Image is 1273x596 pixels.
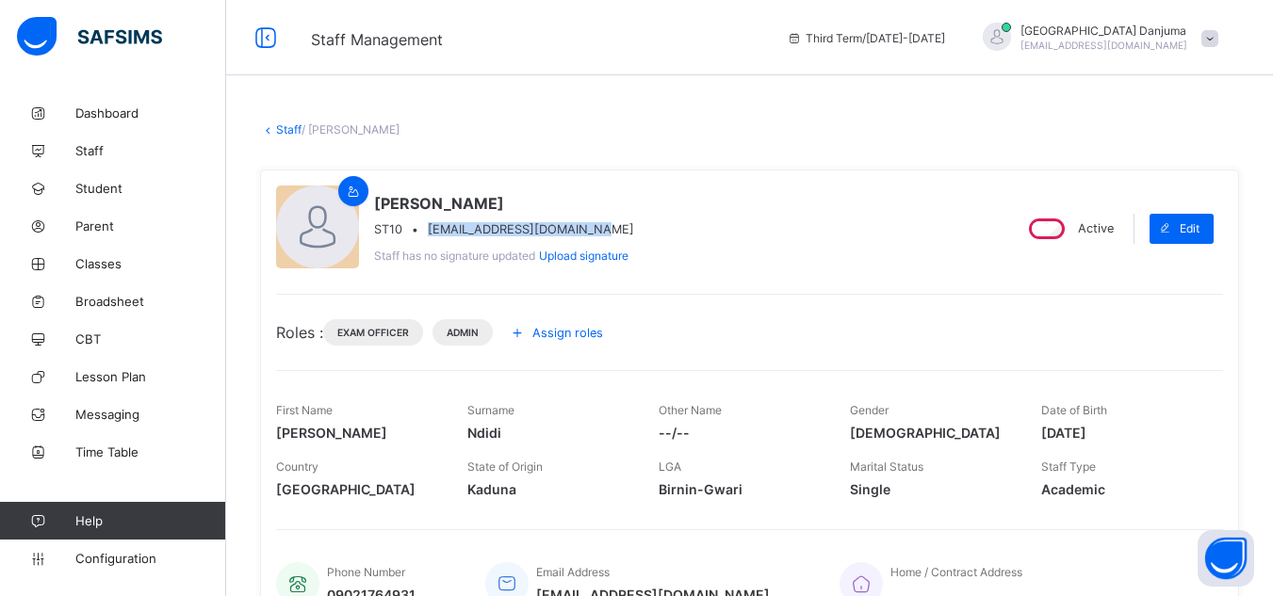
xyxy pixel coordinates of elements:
div: IranyangDanjuma [964,23,1228,54]
span: Classes [75,256,226,271]
span: Broadsheet [75,294,226,309]
span: ST10 [374,222,402,236]
span: Ndidi [467,425,630,441]
span: Exam Officer [337,327,409,338]
span: Lesson Plan [75,369,226,384]
span: --/-- [659,425,822,441]
span: Kaduna [467,481,630,497]
span: Staff Type [1041,459,1096,474]
span: Email Address [536,565,610,579]
span: State of Origin [467,459,543,474]
span: Staff has no signature updated [374,249,535,263]
span: Surname [467,403,514,417]
span: [DATE] [1041,425,1204,441]
span: Country [276,459,318,474]
span: Configuration [75,551,225,566]
span: [PERSON_NAME] [276,425,439,441]
span: [GEOGRAPHIC_DATA] Danjuma [1020,24,1187,38]
span: Single [850,481,1013,497]
span: [GEOGRAPHIC_DATA] [276,481,439,497]
span: Phone Number [327,565,405,579]
span: Staff [75,143,226,158]
span: [PERSON_NAME] [374,194,634,213]
div: • [374,222,634,236]
span: Parent [75,218,226,234]
span: / [PERSON_NAME] [302,122,400,137]
span: Home / Contract Address [890,565,1022,579]
span: Admin [447,327,479,338]
span: [DEMOGRAPHIC_DATA] [850,425,1013,441]
span: Help [75,513,225,528]
span: Upload signature [539,249,628,263]
span: Edit [1180,221,1200,235]
span: [EMAIL_ADDRESS][DOMAIN_NAME] [428,222,634,236]
span: Student [75,181,226,196]
span: Other Name [659,403,722,417]
span: CBT [75,331,226,346]
span: Birnin-Gwari [659,481,822,497]
span: session/term information [787,31,945,45]
span: Academic [1041,481,1204,497]
span: Staff Management [311,30,443,49]
span: Roles : [276,323,323,342]
img: safsims [17,17,162,56]
span: Active [1078,221,1114,235]
span: Marital Status [850,459,923,474]
span: Time Table [75,444,226,459]
span: Messaging [75,407,226,422]
span: LGA [659,459,681,474]
span: Dashboard [75,105,226,121]
a: Staff [276,122,302,137]
span: Gender [850,403,889,417]
span: First Name [276,403,333,417]
span: Assign roles [532,326,603,340]
span: Date of Birth [1041,403,1107,417]
button: Open asap [1198,530,1254,587]
span: [EMAIL_ADDRESS][DOMAIN_NAME] [1020,40,1187,51]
